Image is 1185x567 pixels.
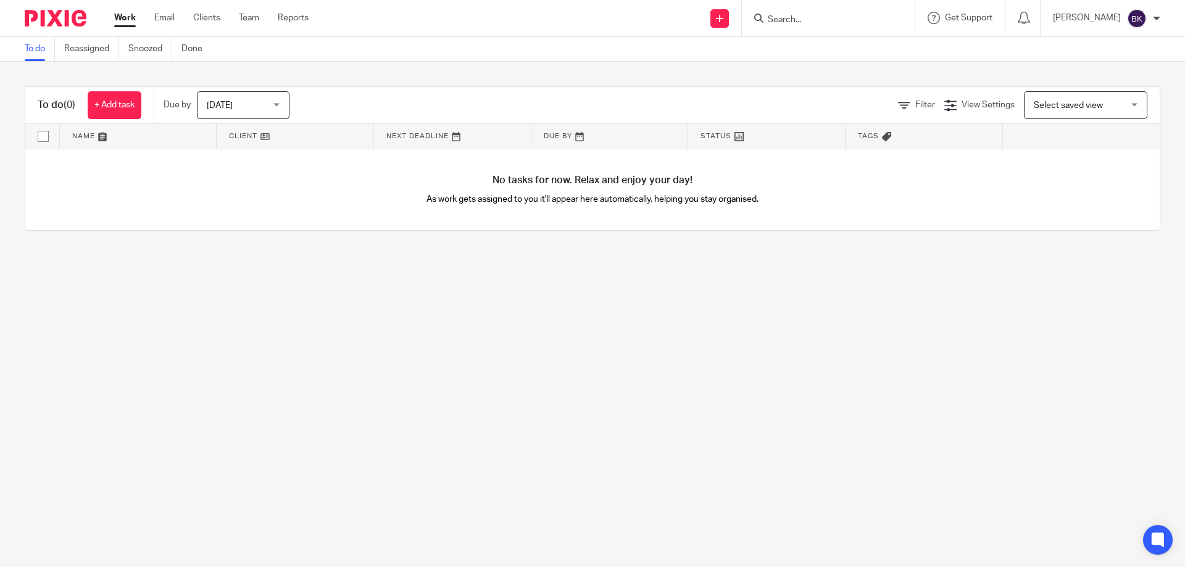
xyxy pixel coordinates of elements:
[164,99,191,111] p: Due by
[207,101,233,110] span: [DATE]
[915,101,935,109] span: Filter
[278,12,309,24] a: Reports
[25,37,55,61] a: To do
[962,101,1015,109] span: View Settings
[25,10,86,27] img: Pixie
[88,91,141,119] a: + Add task
[1034,101,1103,110] span: Select saved view
[1053,12,1121,24] p: [PERSON_NAME]
[239,12,259,24] a: Team
[181,37,212,61] a: Done
[128,37,172,61] a: Snoozed
[64,100,75,110] span: (0)
[193,12,220,24] a: Clients
[154,12,175,24] a: Email
[767,15,878,26] input: Search
[114,12,136,24] a: Work
[309,193,876,205] p: As work gets assigned to you it'll appear here automatically, helping you stay organised.
[64,37,119,61] a: Reassigned
[1127,9,1147,28] img: svg%3E
[38,99,75,112] h1: To do
[858,133,879,139] span: Tags
[25,174,1160,187] h4: No tasks for now. Relax and enjoy your day!
[945,14,992,22] span: Get Support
